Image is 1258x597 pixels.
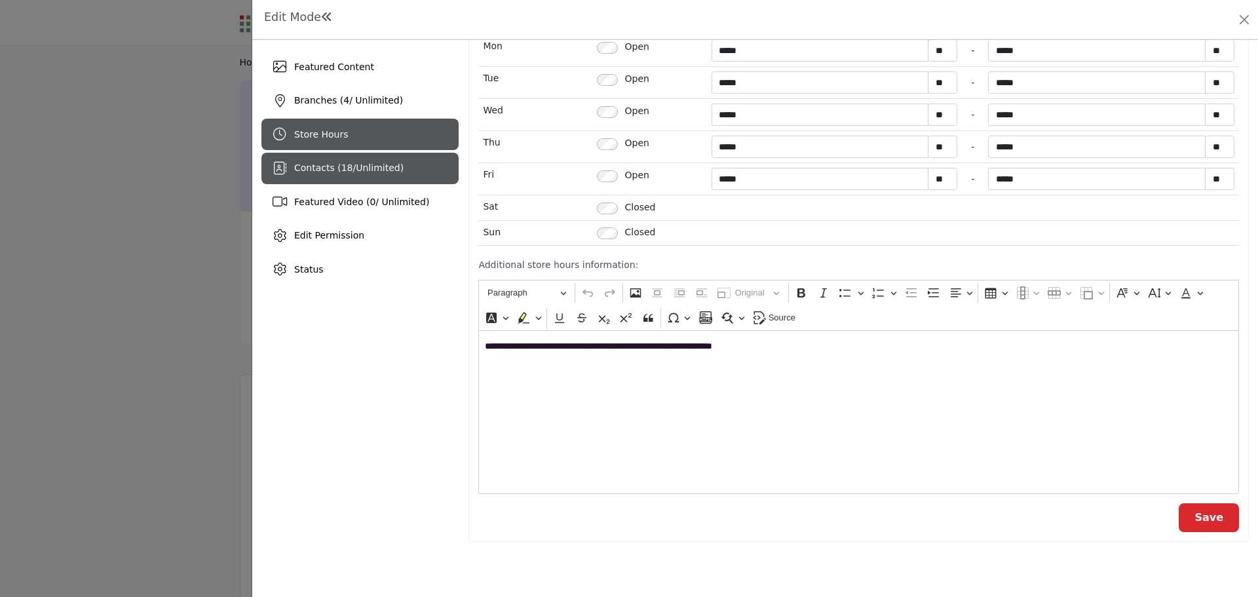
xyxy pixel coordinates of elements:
[624,104,649,118] label: Open
[988,136,1206,158] input: To Time
[624,136,649,150] label: Open
[478,280,1239,331] div: Editor toolbar
[624,168,649,182] label: Open
[264,10,333,24] h1: Edit Mode
[483,168,588,182] div: Fri
[370,197,375,207] span: 0
[294,197,429,207] span: Featured Video ( / Unlimited)
[487,285,556,301] span: Paragraph
[971,71,974,94] div: -
[1235,10,1253,29] button: Close
[750,308,801,328] button: Source
[712,39,929,62] input: From Time
[735,285,769,301] span: Original
[294,163,404,173] span: Contacts ( / )
[294,95,403,106] span: Branches ( / Unlimited)
[483,71,588,85] div: Tue
[712,168,929,190] input: From Time
[483,39,588,53] div: Mon
[971,39,974,62] div: -
[624,201,655,214] label: Closed
[483,225,588,239] div: Sun
[341,163,353,173] span: 18
[624,40,649,54] label: Open
[714,283,786,303] button: Resize image
[343,95,349,106] span: 4
[712,71,929,94] input: From Time
[769,310,795,326] span: Source
[988,104,1206,126] input: To Time
[1179,503,1239,532] button: Save
[483,104,588,117] div: Wed
[294,129,348,140] span: Store Hours
[482,283,572,303] button: Heading
[988,168,1206,190] input: To Time
[971,104,974,126] div: -
[988,71,1206,94] input: To Time
[712,104,929,126] input: From Time
[971,168,974,190] div: -
[478,330,1239,494] div: Editor editing area: main
[483,136,588,149] div: Thu
[712,136,929,158] input: From Time
[483,200,588,214] div: Sat
[478,260,1239,271] h6: Additional store hours information:
[294,62,374,72] span: Featured Content
[294,264,324,275] span: Status
[624,225,655,239] label: Closed
[624,72,649,86] label: Open
[988,39,1206,62] input: To Time
[971,136,974,158] div: -
[356,163,400,173] span: Unlimited
[294,230,364,241] span: Edit Permission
